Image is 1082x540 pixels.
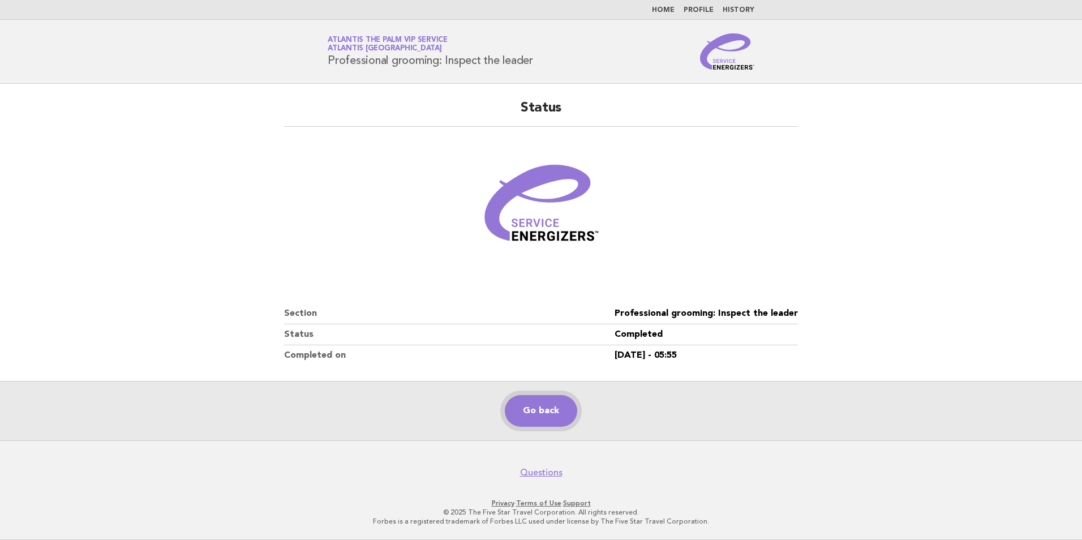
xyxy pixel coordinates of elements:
[195,508,887,517] p: © 2025 The Five Star Travel Corporation. All rights reserved.
[284,324,615,345] dt: Status
[563,499,591,507] a: Support
[684,7,714,14] a: Profile
[284,345,615,366] dt: Completed on
[328,36,448,52] a: Atlantis The Palm VIP ServiceAtlantis [GEOGRAPHIC_DATA]
[195,517,887,526] p: Forbes is a registered trademark of Forbes LLC used under license by The Five Star Travel Corpora...
[520,467,563,478] a: Questions
[652,7,675,14] a: Home
[516,499,561,507] a: Terms of Use
[615,345,798,366] dd: [DATE] - 05:55
[615,303,798,324] dd: Professional grooming: Inspect the leader
[615,324,798,345] dd: Completed
[284,99,798,127] h2: Status
[195,499,887,508] p: · ·
[492,499,514,507] a: Privacy
[473,140,609,276] img: Verified
[328,37,533,66] h1: Professional grooming: Inspect the leader
[700,33,754,70] img: Service Energizers
[328,45,442,53] span: Atlantis [GEOGRAPHIC_DATA]
[284,303,615,324] dt: Section
[505,395,577,427] a: Go back
[723,7,754,14] a: History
